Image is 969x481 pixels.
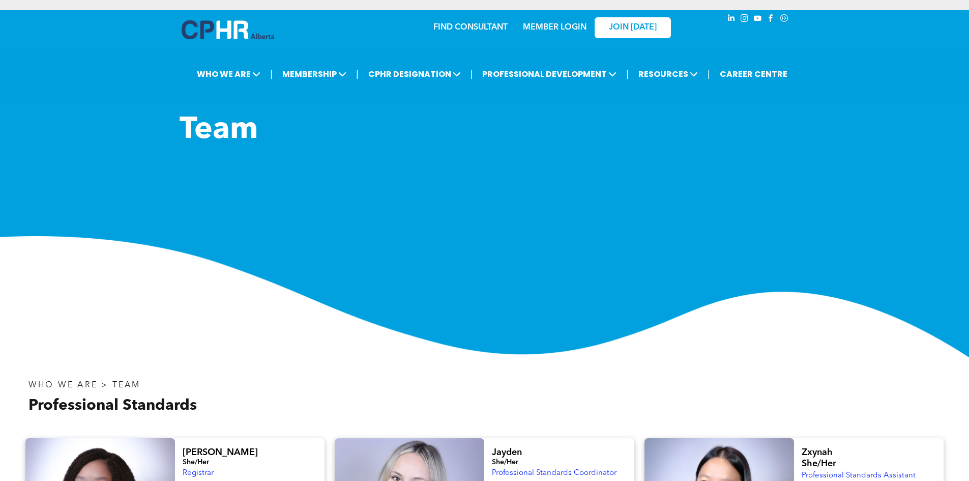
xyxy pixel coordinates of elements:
li: | [471,64,473,84]
span: She/Her [492,459,518,466]
a: MEMBER LOGIN [523,23,586,32]
span: PROFESSIONAL DEVELOPMENT [479,65,620,83]
a: JOIN [DATE] [595,17,671,38]
li: | [356,64,359,84]
span: Professional Standards Coordinator [492,469,616,477]
span: JOIN [DATE] [609,23,657,33]
li: | [626,64,629,84]
span: WHO WE ARE > TEAM [28,381,140,389]
a: CAREER CENTRE [717,65,790,83]
span: She/Her [183,459,209,466]
span: Zxynah She/Her [802,448,836,468]
span: Jayden [492,448,522,457]
span: Team [180,115,258,146]
a: instagram [739,13,750,26]
a: linkedin [726,13,737,26]
a: youtube [752,13,764,26]
span: Professional Standards [28,398,197,413]
span: RESOURCES [635,65,701,83]
span: Professional Standards Assistant [802,472,916,479]
span: [PERSON_NAME] [183,448,258,457]
span: MEMBERSHIP [279,65,349,83]
a: FIND CONSULTANT [433,23,508,32]
li: | [270,64,273,84]
img: A blue and white logo for cp alberta [182,20,274,39]
span: Registrar [183,469,214,477]
span: CPHR DESIGNATION [365,65,464,83]
a: facebook [766,13,777,26]
span: WHO WE ARE [194,65,263,83]
a: Social network [779,13,790,26]
li: | [708,64,710,84]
